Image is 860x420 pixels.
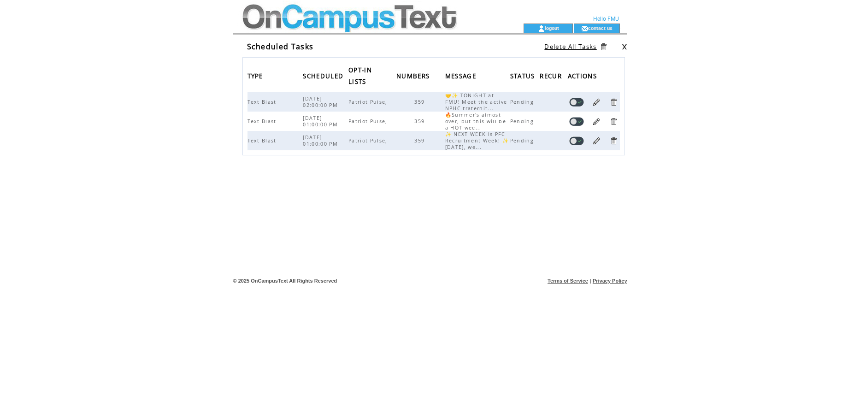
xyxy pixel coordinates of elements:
a: logout [545,25,559,31]
span: 🔥Summer's almost over, but this will be a HOT wee... [445,112,506,131]
a: RECUR [540,73,564,78]
span: TYPE [247,70,265,85]
a: Edit Task [592,117,601,126]
span: STATUS [510,70,537,85]
a: Disable task [569,117,584,126]
span: MESSAGE [445,70,478,85]
span: Patriot Pulse, [348,99,390,105]
span: ✨ NEXT WEEK is PFC Recruitment Week! ✨ [DATE], we... [445,131,509,150]
a: NUMBERS [396,73,432,78]
span: [DATE] 02:00:00 PM [303,95,340,108]
a: Delete Task [609,98,618,106]
a: Delete Task [609,136,618,145]
span: ACTIONS [568,70,599,85]
img: account_icon.gif [538,25,545,32]
span: RECUR [540,70,564,85]
a: Terms of Service [548,278,588,284]
span: [DATE] 01:00:00 PM [303,115,340,128]
span: 359 [414,99,427,105]
span: Patriot Pulse, [348,137,390,144]
span: SCHEDULED [303,70,346,85]
span: Text Blast [247,118,279,124]
span: OPT-IN LISTS [348,64,372,90]
span: Scheduled Tasks [247,41,314,52]
a: Disable task [569,98,584,106]
a: Delete Task [609,117,618,126]
a: MESSAGE [445,73,478,78]
a: Delete All Tasks [544,42,596,51]
span: Hello FMU [593,16,619,22]
img: contact_us_icon.gif [581,25,588,32]
span: Text Blast [247,137,279,144]
span: Text Blast [247,99,279,105]
a: OPT-IN LISTS [348,67,372,84]
a: Disable task [569,136,584,145]
span: 359 [414,137,427,144]
a: Privacy Policy [593,278,627,284]
a: TYPE [247,73,265,78]
span: Pending [510,137,536,144]
a: STATUS [510,73,537,78]
a: Edit Task [592,98,601,106]
a: contact us [588,25,613,31]
span: Pending [510,99,536,105]
a: SCHEDULED [303,73,346,78]
span: [DATE] 01:00:00 PM [303,134,340,147]
span: NUMBERS [396,70,432,85]
a: Edit Task [592,136,601,145]
span: © 2025 OnCampusText All Rights Reserved [233,278,337,284]
span: 359 [414,118,427,124]
span: Patriot Pulse, [348,118,390,124]
span: 🤝✨ TONIGHT at FMU! Meet the active NPHC fraternit... [445,92,507,112]
span: | [589,278,591,284]
span: Pending [510,118,536,124]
